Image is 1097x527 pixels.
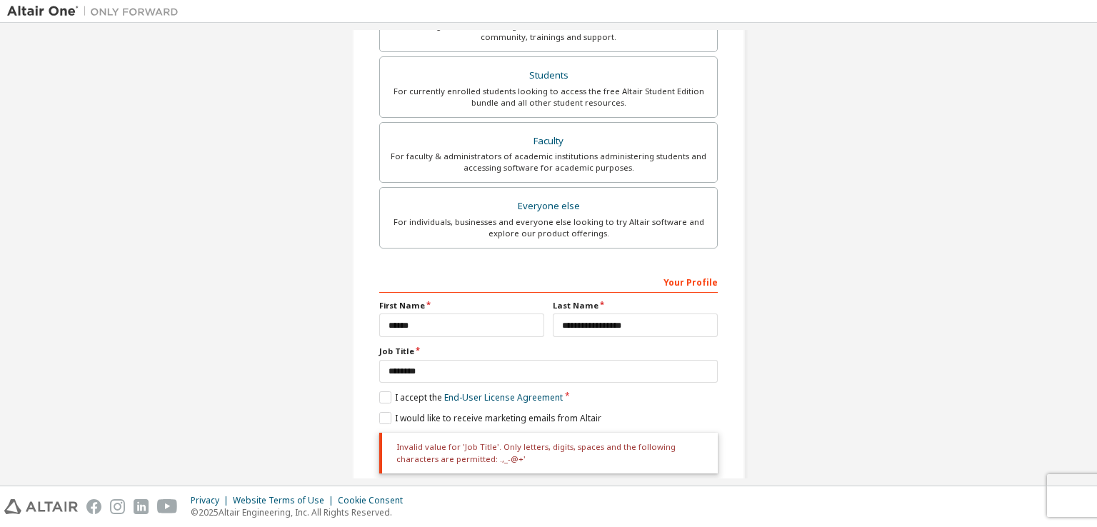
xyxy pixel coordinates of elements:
[444,391,563,403] a: End-User License Agreement
[379,433,718,473] div: Invalid value for 'Job Title'. Only letters, digits, spaces and the following characters are perm...
[338,495,411,506] div: Cookie Consent
[379,270,718,293] div: Your Profile
[389,196,708,216] div: Everyone else
[157,499,178,514] img: youtube.svg
[389,216,708,239] div: For individuals, businesses and everyone else looking to try Altair software and explore our prod...
[233,495,338,506] div: Website Terms of Use
[389,151,708,174] div: For faculty & administrators of academic institutions administering students and accessing softwa...
[191,506,411,518] p: © 2025 Altair Engineering, Inc. All Rights Reserved.
[379,346,718,357] label: Job Title
[86,499,101,514] img: facebook.svg
[191,495,233,506] div: Privacy
[7,4,186,19] img: Altair One
[389,66,708,86] div: Students
[134,499,149,514] img: linkedin.svg
[389,20,708,43] div: For existing customers looking to access software downloads, HPC resources, community, trainings ...
[379,300,544,311] label: First Name
[4,499,78,514] img: altair_logo.svg
[379,391,563,403] label: I accept the
[389,131,708,151] div: Faculty
[110,499,125,514] img: instagram.svg
[379,412,601,424] label: I would like to receive marketing emails from Altair
[553,300,718,311] label: Last Name
[389,86,708,109] div: For currently enrolled students looking to access the free Altair Student Edition bundle and all ...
